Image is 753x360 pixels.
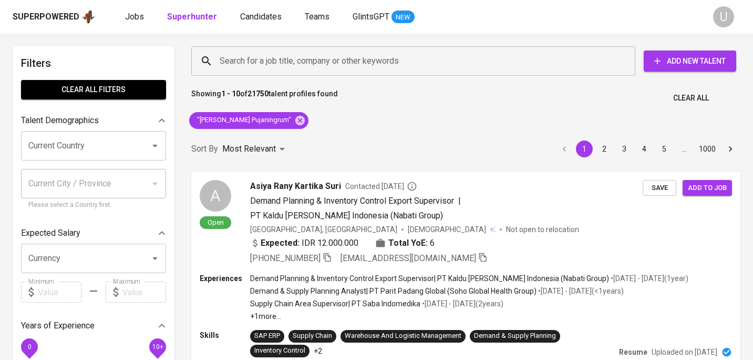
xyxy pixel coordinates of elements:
span: | [458,195,461,207]
div: U [713,6,734,27]
div: A [200,180,231,212]
span: [DEMOGRAPHIC_DATA] [408,224,488,235]
input: Value [38,282,81,303]
p: Experiences [200,273,250,284]
span: Clear All filters [29,83,158,96]
button: Add New Talent [644,51,736,72]
span: Save [648,182,671,194]
div: Years of Experience [21,315,166,336]
span: Candidates [240,12,282,22]
p: • [DATE] - [DATE] ( 2 years ) [420,298,503,309]
p: +2 [314,346,322,356]
input: Value [122,282,166,303]
p: Not open to relocation [506,224,579,235]
span: 10+ [152,343,163,351]
span: Add New Talent [652,55,728,68]
button: Go to next page [722,141,739,157]
p: Years of Experience [21,319,95,332]
p: Demand Planning & Inventory Control Export Supervisor | PT Kaldu [PERSON_NAME] Indonesia (Nabati ... [250,273,609,284]
h6: Filters [21,55,166,72]
span: 6 [430,237,435,249]
button: Open [148,138,162,153]
a: Candidates [240,11,284,24]
p: Demand & Supply Planning Analyst | PT Parit Padang Global (Soho Global Health Group) [250,286,537,296]
a: Superpoweredapp logo [13,9,96,25]
b: Total YoE: [388,237,428,249]
span: Demand Planning & Inventory Control Export Supervisor [250,196,454,206]
div: SAP ERP [254,331,280,341]
button: Go to page 1000 [696,141,719,157]
div: Supply Chain [293,331,332,341]
span: Contacted [DATE] [345,181,417,192]
a: GlintsGPT NEW [353,11,415,24]
div: Most Relevant [222,139,288,159]
b: Superhunter [167,12,217,22]
nav: pagination navigation [554,141,740,157]
span: Add to job [688,182,727,194]
span: 0 [27,343,31,351]
div: Demand & Supply Planning [474,331,556,341]
span: [EMAIL_ADDRESS][DOMAIN_NAME] [341,253,476,263]
p: Supply Chain Area Supervisor | PT Saba Indomedika [250,298,420,309]
img: app logo [81,9,96,25]
p: Expected Salary [21,227,80,239]
span: "[PERSON_NAME] Pujaningrum" [189,115,297,125]
p: Uploaded on [DATE] [652,347,717,357]
svg: By Batam recruiter [407,181,417,192]
p: Showing of talent profiles found [191,88,338,108]
b: 21750 [247,89,269,98]
button: Clear All [669,88,713,108]
button: Add to job [683,180,732,196]
button: Open [148,251,162,266]
button: page 1 [576,141,593,157]
button: Go to page 5 [656,141,673,157]
span: Clear All [673,92,709,105]
span: PT Kaldu [PERSON_NAME] Indonesia (Nabati Group) [250,211,443,221]
div: Superpowered [13,11,79,23]
a: Superhunter [167,11,219,24]
span: Teams [305,12,329,22]
div: Inventory Control [254,346,305,356]
p: Sort By [191,143,218,155]
b: 1 - 10 [221,89,240,98]
a: Teams [305,11,332,24]
button: Go to page 3 [616,141,633,157]
span: [PHONE_NUMBER] [250,253,321,263]
span: Open [203,218,228,227]
p: • [DATE] - [DATE] ( 1 year ) [609,273,688,284]
div: IDR 12.000.000 [250,237,358,249]
p: Skills [200,330,250,341]
div: Warehouse And Logistic Management [345,331,461,341]
span: NEW [391,12,415,23]
p: +1 more ... [250,311,688,322]
a: Jobs [125,11,146,24]
span: Jobs [125,12,144,22]
div: "[PERSON_NAME] Pujaningrum" [189,112,308,129]
span: GlintsGPT [353,12,389,22]
div: Talent Demographics [21,110,166,131]
button: Clear All filters [21,80,166,99]
span: Asiya Rany Kartika Suri [250,180,341,193]
p: Talent Demographics [21,114,99,127]
p: Most Relevant [222,143,276,155]
button: Save [643,180,676,196]
div: [GEOGRAPHIC_DATA], [GEOGRAPHIC_DATA] [250,224,397,235]
button: Go to page 2 [596,141,613,157]
div: Expected Salary [21,223,166,244]
p: Please select a Country first [28,200,159,211]
button: Go to page 4 [636,141,653,157]
b: Expected: [261,237,300,249]
div: … [676,144,693,154]
p: Resume [619,347,647,357]
p: • [DATE] - [DATE] ( <1 years ) [537,286,624,296]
